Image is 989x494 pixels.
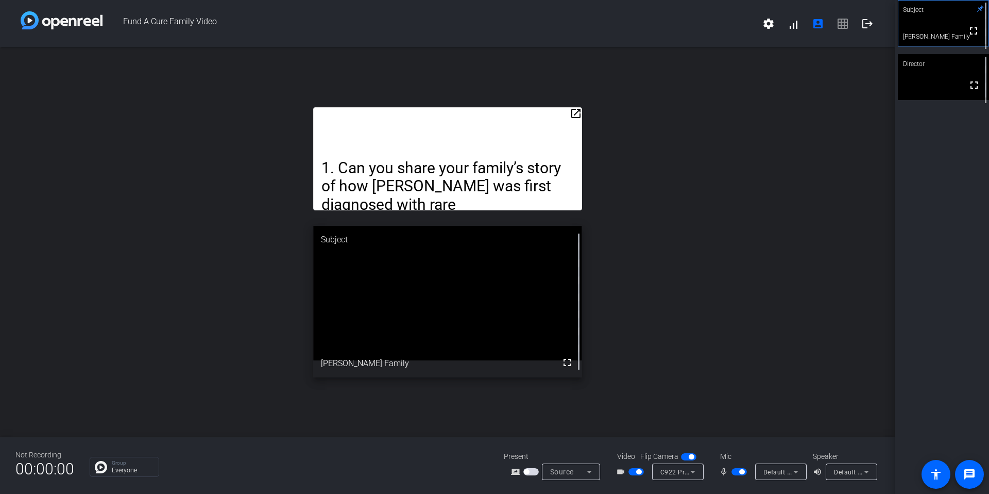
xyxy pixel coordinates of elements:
mat-icon: message [963,468,976,481]
mat-icon: fullscreen [561,356,573,369]
mat-icon: videocam_outline [616,466,628,478]
mat-icon: screen_share_outline [511,466,523,478]
button: signal_cellular_alt [781,11,806,36]
div: Present [504,451,607,462]
img: white-gradient.svg [21,11,103,29]
mat-icon: accessibility [930,468,942,481]
span: Flip Camera [640,451,678,462]
div: Director [898,54,989,74]
img: Chat Icon [95,461,107,473]
mat-icon: mic_none [719,466,731,478]
mat-icon: fullscreen [967,25,980,37]
div: Mic [710,451,813,462]
span: C922 Pro Stream Webcam (046d:085c) [660,468,779,476]
span: Video [617,451,635,462]
p: 1. Can you share your family’s story of how [PERSON_NAME] was first diagnosed with rare [MEDICAL_... [321,159,573,249]
div: Not Recording [15,450,74,460]
mat-icon: open_in_new [570,107,582,120]
span: 00:00:00 [15,456,74,482]
mat-icon: fullscreen [968,79,980,91]
span: Default - Mac mini Speakers (Built-in) [834,468,946,476]
p: Everyone [112,467,154,473]
span: Source [550,468,574,476]
mat-icon: account_box [812,18,824,30]
mat-icon: volume_up [813,466,825,478]
div: Speaker [813,451,875,462]
mat-icon: logout [861,18,874,30]
div: Subject [313,226,582,254]
mat-icon: settings [762,18,775,30]
span: Default - C922 Pro Stream Webcam (046d:085c) [763,468,909,476]
span: Fund A Cure Family Video [103,11,756,36]
p: Group [112,460,154,466]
